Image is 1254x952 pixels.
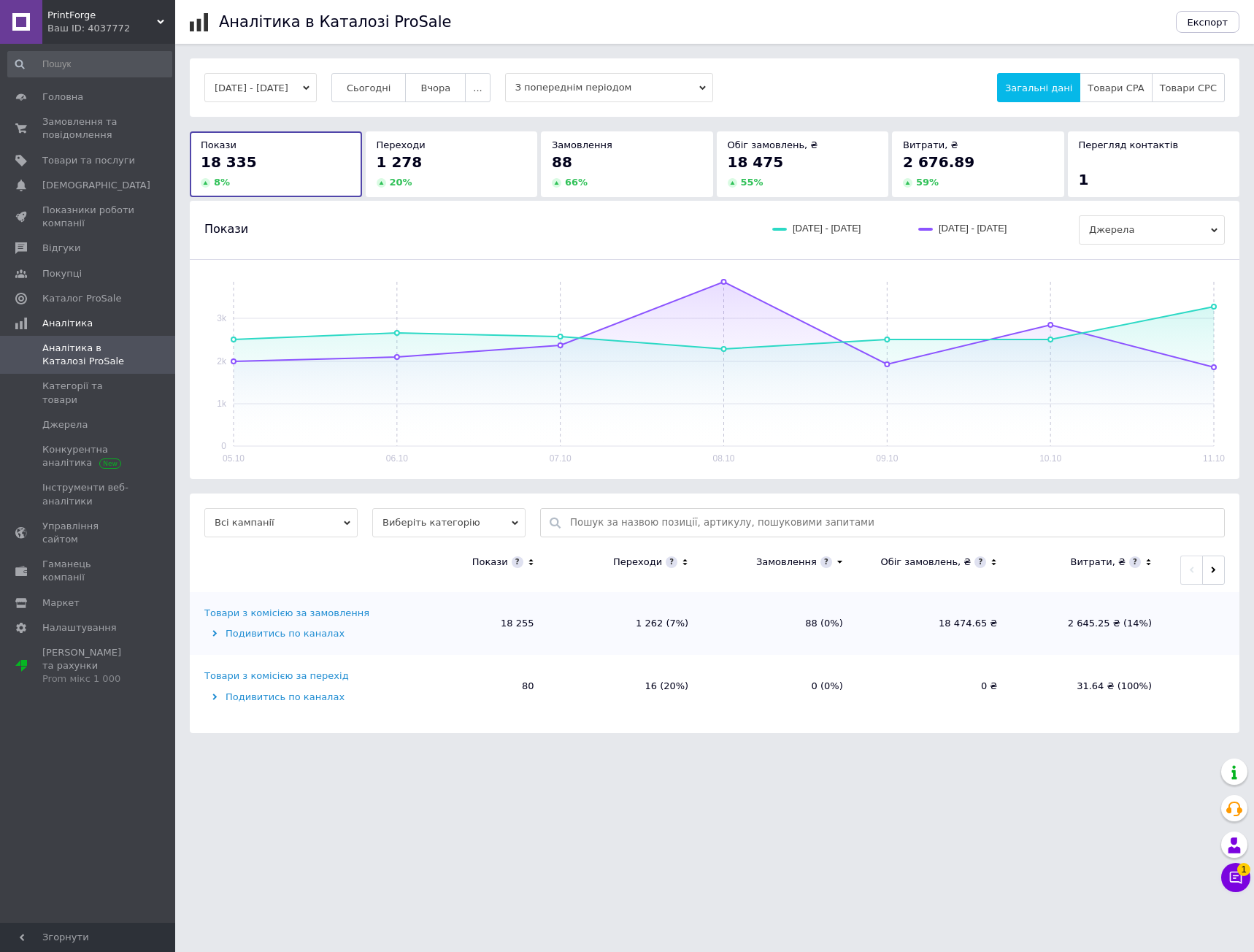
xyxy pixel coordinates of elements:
[394,655,549,718] td: 80
[703,592,858,655] td: 88 (0%)
[552,153,572,171] span: 88
[47,22,175,35] div: Ваш ID: 4037772
[390,177,412,188] span: 20 %
[386,453,408,464] text: 06.10
[204,221,248,237] span: Покази
[372,508,526,537] span: Виберіть категорію
[42,380,135,406] span: Категорії та товари
[47,9,157,22] span: PrintForge
[204,73,317,102] button: [DATE] - [DATE]
[1221,863,1250,892] button: Чат з покупцем1
[42,242,80,255] span: Відгуки
[1203,453,1225,464] text: 11.10
[756,556,817,569] div: Замовлення
[201,153,257,171] span: 18 335
[712,453,734,464] text: 08.10
[201,139,236,150] span: Покази
[728,139,818,150] span: Обіг замовлень, ₴
[217,399,227,409] text: 1k
[1012,655,1166,718] td: 31.64 ₴ (100%)
[42,418,88,431] span: Джерела
[42,558,135,584] span: Гаманець компанії
[204,508,358,537] span: Всі кампанії
[465,73,490,102] button: ...
[214,177,230,188] span: 8 %
[223,453,245,464] text: 05.10
[42,91,83,104] span: Головна
[858,592,1012,655] td: 18 474.65 ₴
[880,556,971,569] div: Обіг замовлень, ₴
[565,177,588,188] span: 66 %
[613,556,662,569] div: Переходи
[42,179,150,192] span: [DEMOGRAPHIC_DATA]
[858,655,1012,718] td: 0 ₴
[550,453,572,464] text: 07.10
[219,13,451,31] h1: Аналітика в Каталозі ProSale
[221,441,226,451] text: 0
[1237,863,1250,876] span: 1
[876,453,898,464] text: 09.10
[204,691,391,704] div: Подивитись по каналах
[42,154,135,167] span: Товари та послуги
[1188,17,1228,28] span: Експорт
[552,139,612,150] span: Замовлення
[204,669,349,683] div: Товари з комісією за перехід
[1012,592,1166,655] td: 2 645.25 ₴ (14%)
[331,73,407,102] button: Сьогодні
[42,481,135,507] span: Інструменти веб-аналітики
[1079,139,1179,150] span: Перегляд контактів
[204,627,391,640] div: Подивитись по каналах
[903,153,974,171] span: 2 676.89
[42,672,135,686] div: Prom мікс 1 000
[1088,82,1144,93] span: Товари CPA
[1160,82,1217,93] span: Товари CPC
[1070,556,1126,569] div: Витрати, ₴
[1039,453,1061,464] text: 10.10
[42,443,135,469] span: Конкурентна аналітика
[472,556,508,569] div: Покази
[42,621,117,634] span: Налаштування
[505,73,713,102] span: З попереднім періодом
[42,596,80,610] span: Маркет
[42,115,135,142] span: Замовлення та повідомлення
[204,607,369,620] div: Товари з комісією за замовлення
[42,342,135,368] span: Аналітика в Каталозі ProSale
[1005,82,1072,93] span: Загальні дані
[1152,73,1225,102] button: Товари CPC
[1079,171,1089,188] span: 1
[570,509,1217,537] input: Пошук за назвою позиції, артикулу, пошуковими запитами
[903,139,958,150] span: Витрати, ₴
[741,177,763,188] span: 55 %
[394,592,549,655] td: 18 255
[405,73,466,102] button: Вчора
[1176,11,1240,33] button: Експорт
[42,292,121,305] span: Каталог ProSale
[217,313,227,323] text: 3k
[347,82,391,93] span: Сьогодні
[42,520,135,546] span: Управління сайтом
[42,646,135,686] span: [PERSON_NAME] та рахунки
[377,139,426,150] span: Переходи
[728,153,784,171] span: 18 475
[42,267,82,280] span: Покупці
[1080,73,1152,102] button: Товари CPA
[42,204,135,230] span: Показники роботи компанії
[703,655,858,718] td: 0 (0%)
[1079,215,1225,245] span: Джерела
[377,153,423,171] span: 1 278
[549,655,704,718] td: 16 (20%)
[217,356,227,366] text: 2k
[549,592,704,655] td: 1 262 (7%)
[42,317,93,330] span: Аналітика
[420,82,450,93] span: Вчора
[473,82,482,93] span: ...
[916,177,939,188] span: 59 %
[997,73,1080,102] button: Загальні дані
[7,51,172,77] input: Пошук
